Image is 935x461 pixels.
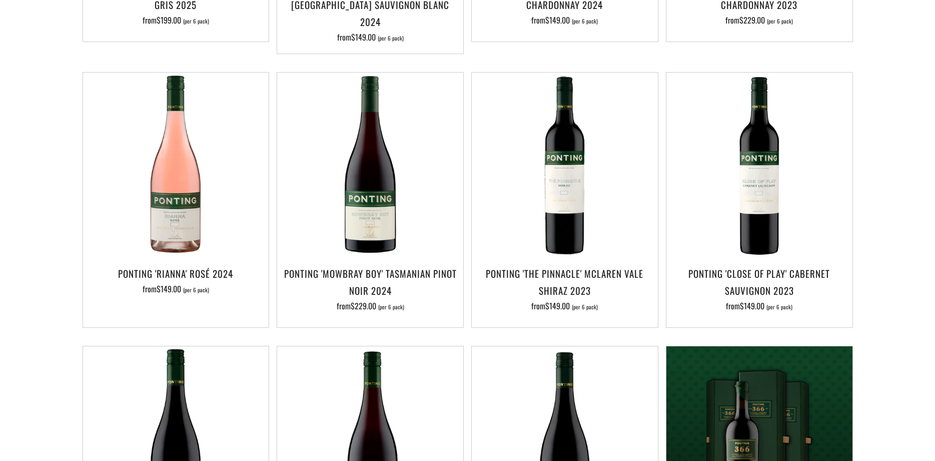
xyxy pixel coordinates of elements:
[351,300,376,312] span: $229.00
[83,265,269,315] a: Ponting 'Rianna' Rosé 2024 from$149.00 (per 6 pack)
[572,19,598,24] span: (per 6 pack)
[277,265,463,315] a: Ponting 'Mowbray Boy' Tasmanian Pinot Noir 2024 from$229.00 (per 6 pack)
[477,265,653,299] h3: Ponting 'The Pinnacle' McLaren Vale Shiraz 2023
[726,300,792,312] span: from
[545,300,570,312] span: $149.00
[183,287,209,293] span: (per 6 pack)
[282,265,458,299] h3: Ponting 'Mowbray Boy' Tasmanian Pinot Noir 2024
[143,283,209,295] span: from
[545,14,570,26] span: $149.00
[337,31,404,43] span: from
[531,300,598,312] span: from
[740,300,764,312] span: $149.00
[378,304,404,310] span: (per 6 pack)
[157,283,181,295] span: $149.00
[671,265,847,299] h3: Ponting 'Close of Play' Cabernet Sauvignon 2023
[143,14,209,26] span: from
[378,36,404,41] span: (per 6 pack)
[88,265,264,282] h3: Ponting 'Rianna' Rosé 2024
[183,19,209,24] span: (per 6 pack)
[531,14,598,26] span: from
[766,304,792,310] span: (per 6 pack)
[572,304,598,310] span: (per 6 pack)
[472,265,658,315] a: Ponting 'The Pinnacle' McLaren Vale Shiraz 2023 from$149.00 (per 6 pack)
[767,19,793,24] span: (per 6 pack)
[337,300,404,312] span: from
[666,265,852,315] a: Ponting 'Close of Play' Cabernet Sauvignon 2023 from$149.00 (per 6 pack)
[157,14,181,26] span: $199.00
[725,14,793,26] span: from
[351,31,376,43] span: $149.00
[739,14,765,26] span: $229.00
